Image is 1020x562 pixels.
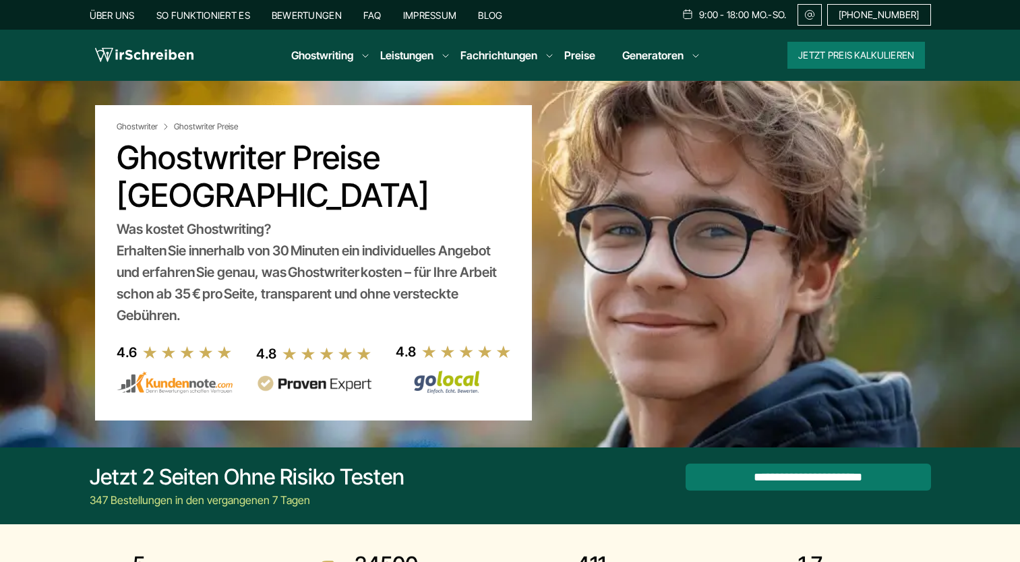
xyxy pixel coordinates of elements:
div: 4.8 [256,343,276,365]
button: Jetzt Preis kalkulieren [787,42,925,69]
a: Fachrichtungen [460,47,537,63]
img: stars [142,345,233,360]
h1: Ghostwriter Preise [GEOGRAPHIC_DATA] [117,139,510,214]
span: Ghostwriter Preise [174,121,238,132]
a: Generatoren [622,47,684,63]
a: Impressum [403,9,457,21]
a: Über uns [90,9,135,21]
div: 4.8 [396,341,416,363]
a: So funktioniert es [156,9,250,21]
img: Schedule [682,9,694,20]
a: FAQ [363,9,382,21]
a: Ghostwriting [291,47,353,63]
img: Wirschreiben Bewertungen [396,370,512,394]
img: Email [804,9,816,20]
div: 347 Bestellungen in den vergangenen 7 Tagen [90,492,404,508]
a: Blog [478,9,502,21]
img: stars [421,344,512,359]
a: Preise [564,49,595,62]
span: 9:00 - 18:00 Mo.-So. [699,9,787,20]
div: 4.6 [117,342,137,363]
img: kundennote [117,371,233,394]
div: Jetzt 2 Seiten ohne Risiko testen [90,464,404,491]
img: logo wirschreiben [95,45,193,65]
img: provenexpert reviews [256,375,372,392]
a: Leistungen [380,47,433,63]
a: [PHONE_NUMBER] [827,4,931,26]
span: [PHONE_NUMBER] [839,9,920,20]
img: stars [282,346,372,361]
div: Was kostet Ghostwriting? Erhalten Sie innerhalb von 30 Minuten ein individuelles Angebot und erfa... [117,218,510,326]
a: Ghostwriter [117,121,171,132]
a: Bewertungen [272,9,342,21]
